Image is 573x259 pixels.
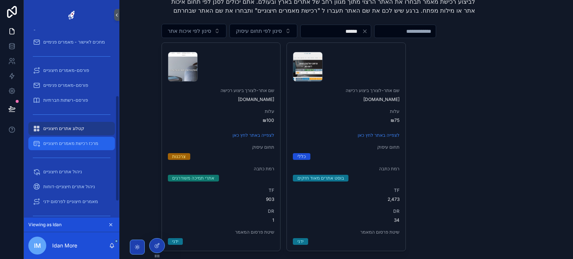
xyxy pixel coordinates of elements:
[168,196,275,202] span: 903
[28,137,115,150] a: מרכז רכישת מאמרים חיצוניים
[236,27,282,35] span: סינון לפי תחום עיסוק
[172,153,186,160] div: צרכנות
[28,122,115,135] a: קטלוג אתרים חיצוניים
[65,9,79,21] img: App logo
[28,94,115,107] a: פורסם-רשתות חברתיות
[168,187,275,193] span: TF
[168,108,275,114] span: עלות
[293,108,400,114] span: עלות
[172,175,215,181] div: אתרי תמיכה משודרגים
[43,39,105,45] span: מחכים לאישור - מאמרים פנימיים
[168,27,212,35] span: סינון לפי איכות אתר
[293,97,400,102] span: [DOMAIN_NAME]
[293,144,400,150] span: תחום עיסוק
[24,30,119,218] div: scrollable content
[43,126,84,132] span: קטלוג אתרים חיצוניים
[43,184,95,190] span: ניהול אתרים חיצוניים-דוחות
[168,88,275,94] span: שם אתר-לצורך ביצוע רכישה
[168,229,275,235] span: שיטת פרסום המאמר
[293,166,400,172] span: רמת כתבה
[43,82,88,88] span: פורסם-מאמרים פנימיים
[297,153,306,160] div: כללי
[293,217,400,223] span: 34
[43,140,98,146] span: מרכז רכישת מאמרים חיצוניים
[43,169,82,175] span: ניהול אתרים חיצוניים
[43,199,98,205] span: מאמרים חיצוניים לפרסום ידני
[168,97,275,102] span: [DOMAIN_NAME]
[293,88,400,94] span: שם אתר-לצורך ביצוע רכישה
[28,180,115,193] a: ניהול אתרים חיצוניים-דוחות
[293,117,400,123] span: ₪75
[232,132,274,138] a: לצפייה באתר לחץ כאן
[28,165,115,179] a: ניהול אתרים חיצוניים
[43,67,89,73] span: פורסם-מאמרים חיצוניים
[28,35,115,49] a: מחכים לאישור - מאמרים פנימיים
[172,238,179,245] div: ידני
[293,187,400,193] span: TF
[293,229,400,235] span: שיטת פרסום המאמר
[358,132,400,138] a: לצפייה באתר לחץ כאן
[362,28,371,34] button: Clear
[52,242,77,249] p: Idan More
[297,175,344,181] div: בוסט אתרים מאוד חזקים
[43,97,88,103] span: פורסם-רשתות חברתיות
[28,195,115,208] a: מאמרים חיצוניים לפרסום ידני
[28,222,62,228] span: Viewing as Idan
[293,196,400,202] span: 2,473
[168,144,275,150] span: תחום עיסוק
[168,166,275,172] span: רמת כתבה
[168,117,275,123] span: ₪100
[162,24,227,38] button: Select Button
[168,217,275,223] span: 1
[28,79,115,92] a: פורסם-מאמרים פנימיים
[293,208,400,214] span: DR
[28,64,115,77] a: פורסם-מאמרים חיצוניים
[34,241,41,250] span: IM
[229,24,297,38] button: Select Button
[297,238,304,245] div: ידני
[168,208,275,214] span: DR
